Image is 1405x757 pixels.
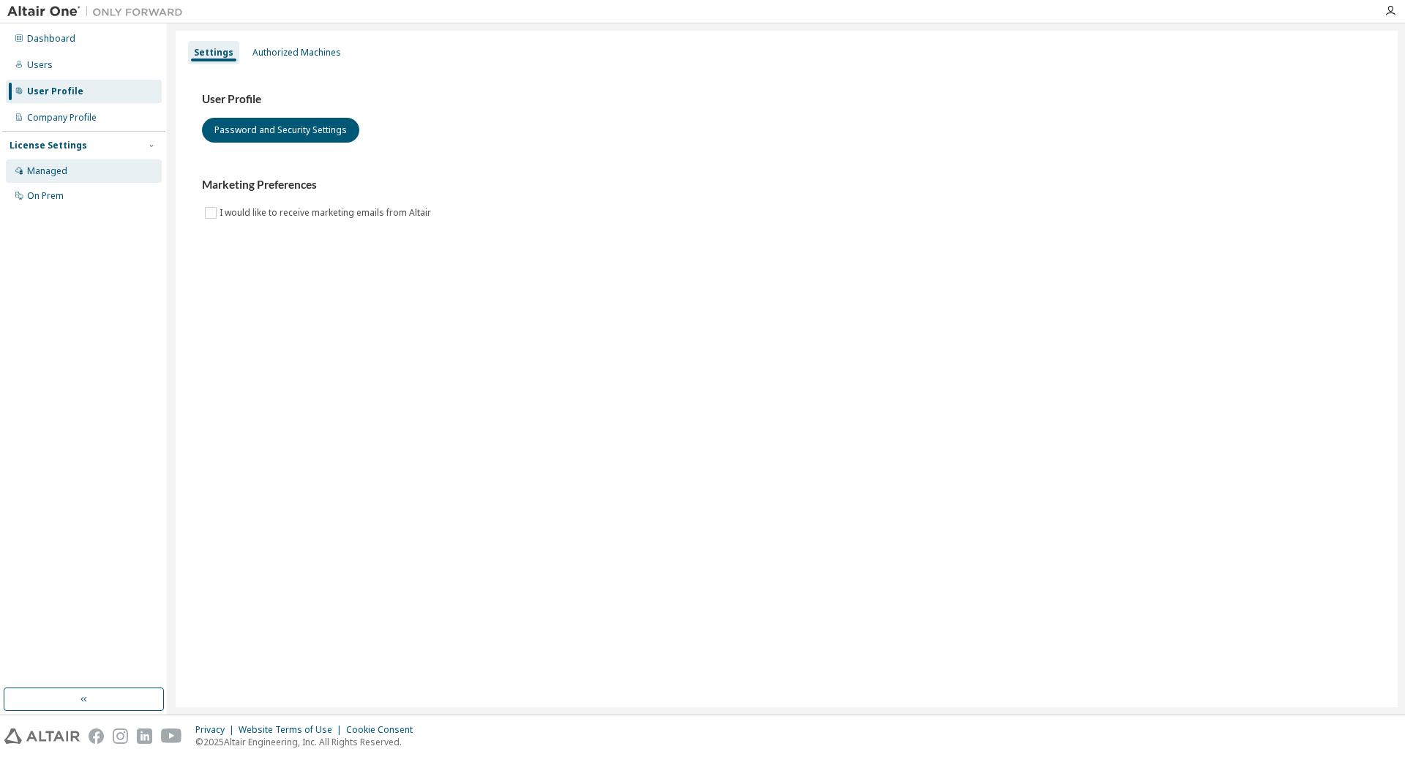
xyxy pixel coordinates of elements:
img: facebook.svg [89,728,104,744]
div: Cookie Consent [346,724,421,736]
div: Company Profile [27,112,97,124]
div: User Profile [27,86,83,97]
p: © 2025 Altair Engineering, Inc. All Rights Reserved. [195,736,421,748]
label: I would like to receive marketing emails from Altair [220,204,434,222]
img: Altair One [7,4,190,19]
img: altair_logo.svg [4,728,80,744]
h3: Marketing Preferences [202,178,1371,192]
img: linkedin.svg [137,728,152,744]
div: On Prem [27,190,64,202]
div: License Settings [10,140,87,151]
img: instagram.svg [113,728,128,744]
div: Website Terms of Use [239,724,346,736]
h3: User Profile [202,92,1371,107]
div: Users [27,59,53,71]
img: youtube.svg [161,728,182,744]
div: Dashboard [27,33,75,45]
div: Authorized Machines [252,47,341,59]
div: Privacy [195,724,239,736]
div: Managed [27,165,67,177]
button: Password and Security Settings [202,118,359,143]
div: Settings [194,47,233,59]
